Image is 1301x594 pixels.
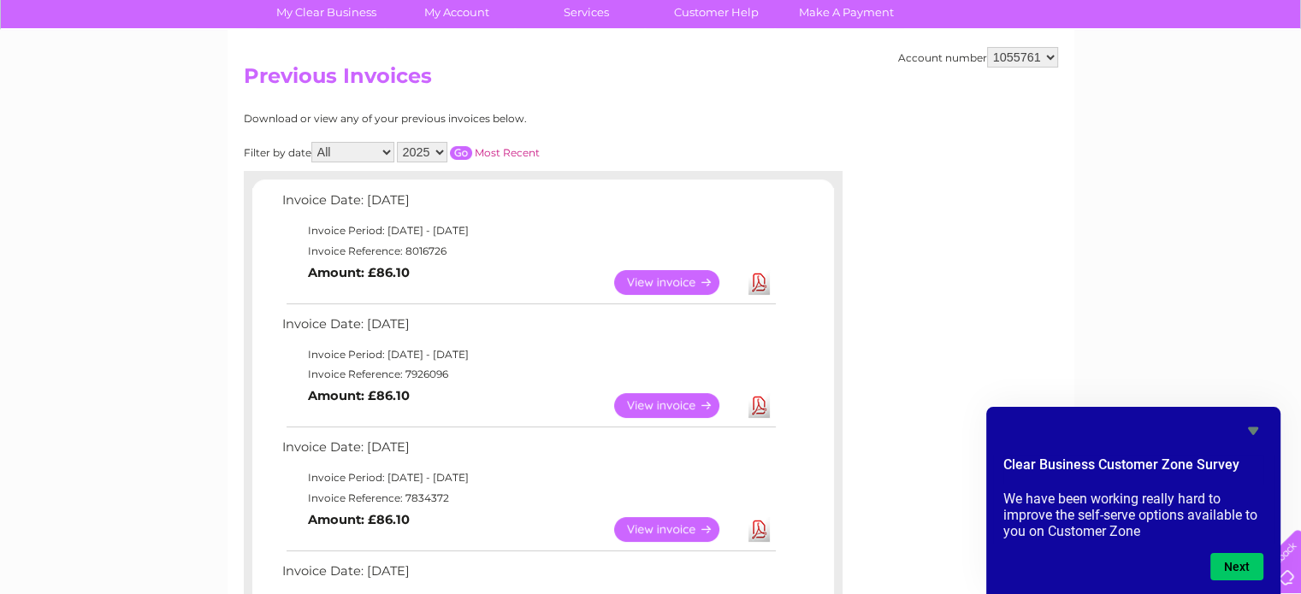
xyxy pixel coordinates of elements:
[278,189,778,221] td: Invoice Date: [DATE]
[278,468,778,488] td: Invoice Period: [DATE] - [DATE]
[1245,73,1285,85] a: Log out
[1003,491,1263,539] p: We have been working really hard to improve the self-serve options available to you on Customer Zone
[1003,421,1263,580] div: Clear Business Customer Zone Survey
[1043,73,1080,85] a: Energy
[244,113,693,125] div: Download or view any of your previous invoices below.
[748,517,770,542] a: Download
[244,142,693,162] div: Filter by date
[278,241,778,262] td: Invoice Reference: 8016726
[898,47,1058,68] div: Account number
[1152,73,1177,85] a: Blog
[308,265,410,280] b: Amount: £86.10
[278,221,778,241] td: Invoice Period: [DATE] - [DATE]
[1003,455,1263,484] h2: Clear Business Customer Zone Survey
[278,313,778,344] td: Invoice Date: [DATE]
[308,388,410,403] b: Amount: £86.10
[278,560,778,591] td: Invoice Date: [DATE]
[278,364,778,385] td: Invoice Reference: 7926096
[475,146,540,159] a: Most Recent
[278,436,778,468] td: Invoice Date: [DATE]
[1091,73,1142,85] a: Telecoms
[614,393,740,418] a: View
[614,270,740,295] a: View
[45,44,133,97] img: logo.png
[1187,73,1229,85] a: Contact
[1243,421,1263,441] button: Hide survey
[1000,73,1032,85] a: Water
[1210,553,1263,580] button: Next question
[247,9,1056,83] div: Clear Business is a trading name of Verastar Limited (registered in [GEOGRAPHIC_DATA] No. 3667643...
[748,270,770,295] a: Download
[748,393,770,418] a: Download
[614,517,740,542] a: View
[244,64,1058,97] h2: Previous Invoices
[278,344,778,365] td: Invoice Period: [DATE] - [DATE]
[278,488,778,509] td: Invoice Reference: 7834372
[979,9,1097,30] a: 0333 014 3131
[308,512,410,527] b: Amount: £86.10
